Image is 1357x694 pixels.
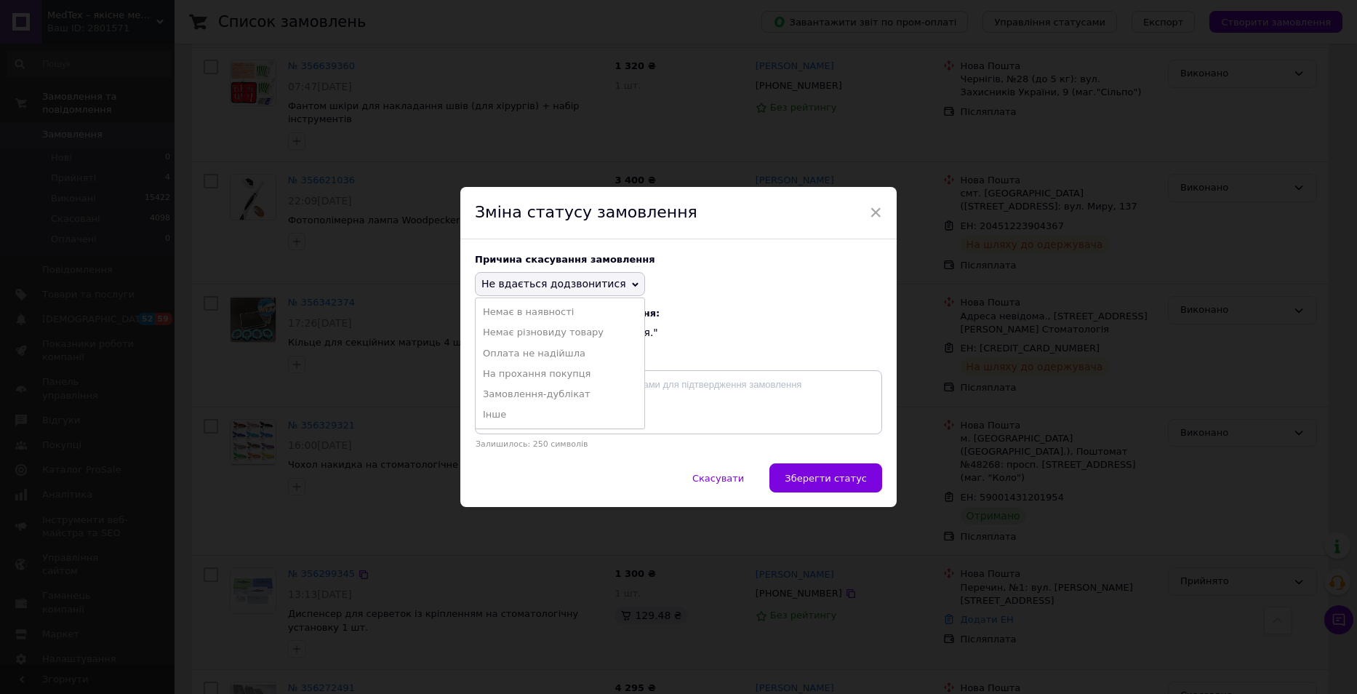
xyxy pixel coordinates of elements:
li: На прохання покупця [476,364,644,384]
li: Замовлення-дублікат [476,384,644,404]
span: Скасувати [692,473,744,484]
div: Зміна статусу замовлення [460,187,897,239]
p: Залишилось: 250 символів [475,439,882,449]
div: Додатковий коментар [475,352,882,363]
span: × [869,200,882,225]
li: Інше [476,404,644,425]
span: Покупець отримає повідомлення: [475,308,882,319]
div: "Ми не змогли з вами зв'язатися." [475,308,882,340]
button: Зберегти статус [769,463,882,492]
div: Причина скасування замовлення [475,254,882,265]
li: Немає в наявності [476,302,644,322]
li: Немає різновиду товару [476,322,644,343]
li: Оплата не надійшла [476,343,644,364]
span: Зберегти статус [785,473,867,484]
button: Скасувати [677,463,759,492]
span: Не вдається додзвонитися [481,278,626,290]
